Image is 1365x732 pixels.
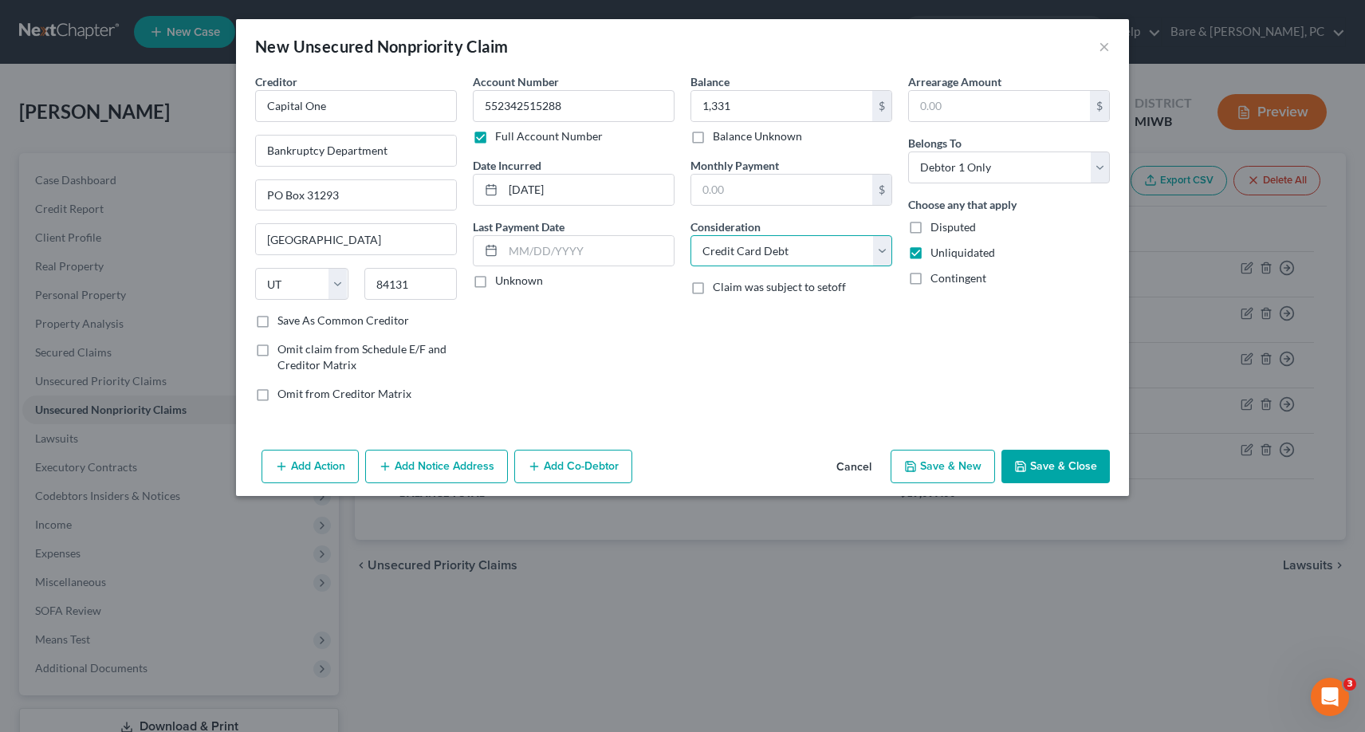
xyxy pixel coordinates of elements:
[495,128,603,144] label: Full Account Number
[277,313,409,329] label: Save As Common Creditor
[256,136,456,166] input: Enter address...
[930,220,976,234] span: Disputed
[691,91,872,121] input: 0.00
[503,236,674,266] input: MM/DD/YYYY
[1343,678,1356,691] span: 3
[495,273,543,289] label: Unknown
[891,450,995,483] button: Save & New
[691,175,872,205] input: 0.00
[255,35,508,57] div: New Unsecured Nonpriority Claim
[909,91,1090,121] input: 0.00
[690,157,779,174] label: Monthly Payment
[473,90,675,122] input: --
[872,91,891,121] div: $
[1001,450,1110,483] button: Save & Close
[690,218,761,235] label: Consideration
[503,175,674,205] input: MM/DD/YYYY
[473,73,559,90] label: Account Number
[713,280,846,293] span: Claim was subject to setoff
[255,75,297,89] span: Creditor
[262,450,359,483] button: Add Action
[473,218,564,235] label: Last Payment Date
[1311,678,1349,716] iframe: Intercom live chat
[930,271,986,285] span: Contingent
[256,224,456,254] input: Enter city...
[713,128,802,144] label: Balance Unknown
[690,73,730,90] label: Balance
[824,451,884,483] button: Cancel
[908,73,1001,90] label: Arrearage Amount
[277,387,411,400] span: Omit from Creditor Matrix
[255,90,457,122] input: Search creditor by name...
[514,450,632,483] button: Add Co-Debtor
[908,196,1017,213] label: Choose any that apply
[256,180,456,211] input: Apt, Suite, etc...
[908,136,962,150] span: Belongs To
[365,450,508,483] button: Add Notice Address
[1090,91,1109,121] div: $
[473,157,541,174] label: Date Incurred
[930,246,995,259] span: Unliquidated
[277,342,446,372] span: Omit claim from Schedule E/F and Creditor Matrix
[1099,37,1110,56] button: ×
[364,268,458,300] input: Enter zip...
[872,175,891,205] div: $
